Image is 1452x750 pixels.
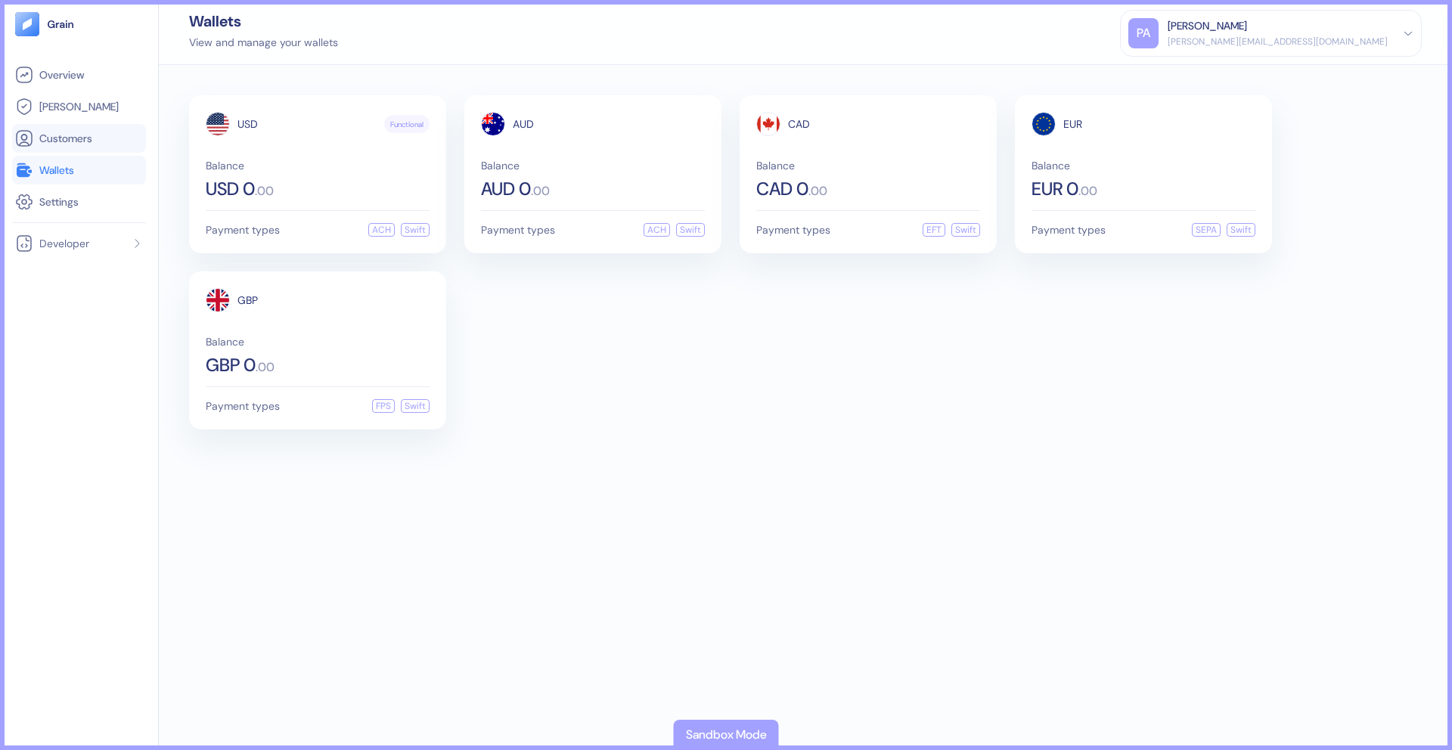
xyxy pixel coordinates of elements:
[15,161,143,179] a: Wallets
[206,356,256,374] span: GBP 0
[1063,119,1082,129] span: EUR
[39,67,84,82] span: Overview
[255,185,274,197] span: . 00
[923,223,945,237] div: EFT
[39,99,119,114] span: [PERSON_NAME]
[237,119,258,129] span: USD
[189,35,338,51] div: View and manage your wallets
[531,185,550,197] span: . 00
[372,399,395,413] div: FPS
[481,225,555,235] span: Payment types
[47,19,75,29] img: logo
[39,131,92,146] span: Customers
[39,194,79,209] span: Settings
[206,180,255,198] span: USD 0
[256,361,275,373] span: . 00
[15,129,143,147] a: Customers
[756,180,808,198] span: CAD 0
[206,160,430,171] span: Balance
[39,163,74,178] span: Wallets
[1192,223,1221,237] div: SEPA
[644,223,670,237] div: ACH
[676,223,705,237] div: Swift
[15,98,143,116] a: [PERSON_NAME]
[237,295,258,305] span: GBP
[1032,160,1255,171] span: Balance
[401,399,430,413] div: Swift
[189,14,338,29] div: Wallets
[756,225,830,235] span: Payment types
[1227,223,1255,237] div: Swift
[390,119,423,130] span: Functional
[788,119,810,129] span: CAD
[513,119,534,129] span: AUD
[686,726,767,744] div: Sandbox Mode
[1032,225,1106,235] span: Payment types
[481,160,705,171] span: Balance
[756,160,980,171] span: Balance
[206,225,280,235] span: Payment types
[1032,180,1078,198] span: EUR 0
[1078,185,1097,197] span: . 00
[1128,18,1159,48] div: PA
[15,66,143,84] a: Overview
[808,185,827,197] span: . 00
[206,336,430,347] span: Balance
[951,223,980,237] div: Swift
[1168,18,1247,34] div: [PERSON_NAME]
[39,236,89,251] span: Developer
[15,12,39,36] img: logo-tablet-V2.svg
[1168,35,1388,48] div: [PERSON_NAME][EMAIL_ADDRESS][DOMAIN_NAME]
[401,223,430,237] div: Swift
[206,401,280,411] span: Payment types
[15,193,143,211] a: Settings
[368,223,395,237] div: ACH
[481,180,531,198] span: AUD 0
